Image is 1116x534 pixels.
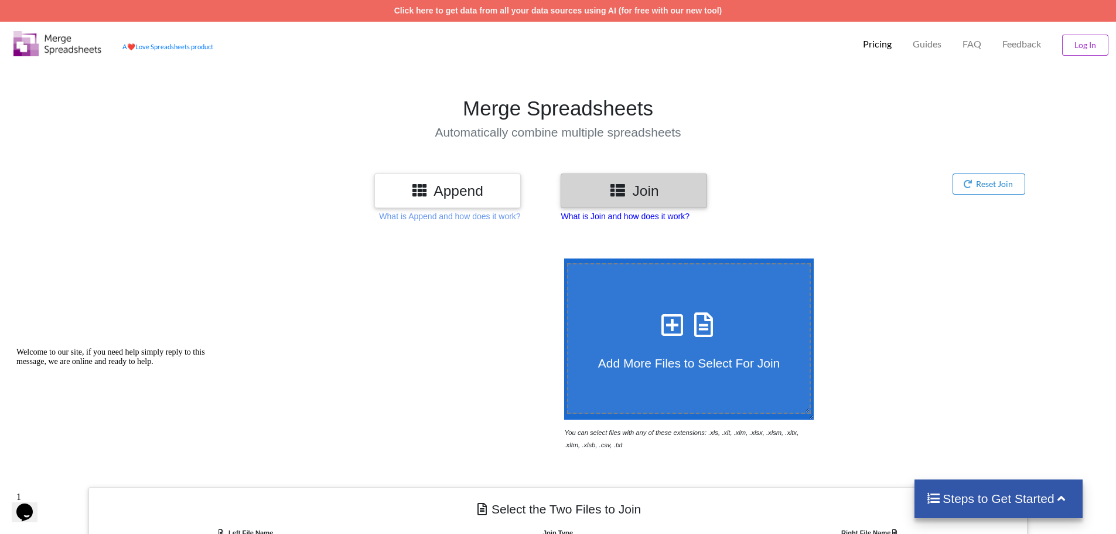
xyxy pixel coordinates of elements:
[13,31,101,56] img: Logo.png
[5,5,193,23] span: Welcome to our site, if you need help simply reply to this message, we are online and ready to help.
[863,38,892,50] p: Pricing
[97,496,1019,522] h4: Select the Two Files to Join
[383,182,512,199] h3: Append
[1002,39,1041,49] span: Feedback
[12,487,49,522] iframe: chat widget
[913,38,941,50] p: Guides
[953,174,1026,195] button: Reset Join
[122,43,213,50] a: AheartLove Spreadsheets product
[926,491,1071,506] h4: Steps to Get Started
[12,343,223,481] iframe: chat widget
[1062,35,1108,56] button: Log In
[127,43,135,50] span: heart
[963,38,981,50] p: FAQ
[569,182,698,199] h3: Join
[379,210,520,222] p: What is Append and how does it work?
[561,210,689,222] p: What is Join and how does it work?
[598,356,780,370] span: Add More Files to Select For Join
[564,429,798,448] i: You can select files with any of these extensions: .xls, .xlt, .xlm, .xlsx, .xlsm, .xltx, .xltm, ...
[394,6,722,15] a: Click here to get data from all your data sources using AI (for free with our new tool)
[5,5,216,23] div: Welcome to our site, if you need help simply reply to this message, we are online and ready to help.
